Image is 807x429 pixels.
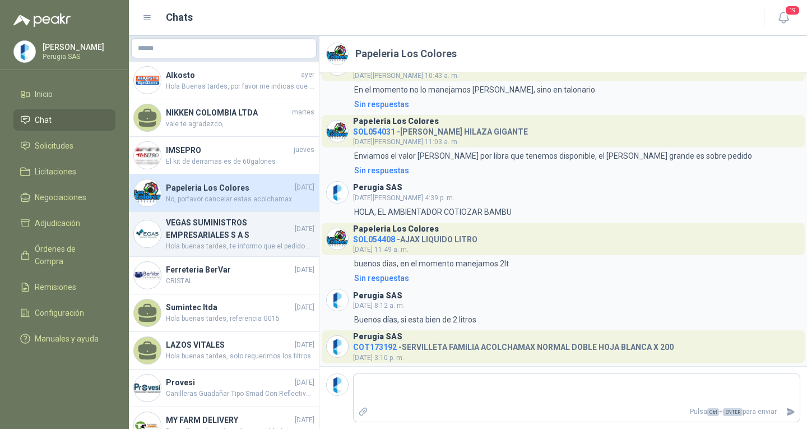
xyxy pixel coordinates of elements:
[354,98,409,110] div: Sin respuestas
[13,161,115,182] a: Licitaciones
[292,107,314,118] span: martes
[353,184,402,191] h3: Perugia SAS
[785,5,800,16] span: 19
[295,340,314,350] span: [DATE]
[166,194,314,205] span: No, porfavor cancelar estas acolchamax
[354,150,752,162] p: Enviamos el valor [PERSON_NAME] por libra que tenemos disponible, el [PERSON_NAME] grande es sobr...
[14,41,35,62] img: Company Logo
[353,334,402,340] h3: Perugia SAS
[353,226,439,232] h3: Papeleria Los Colores
[166,69,299,81] h4: Alkosto
[327,182,348,203] img: Company Logo
[354,206,512,218] p: HOLA, EL AMBIENTADOR COTIOZAR BAMBU
[294,145,314,155] span: jueves
[13,302,115,324] a: Configuración
[354,272,409,284] div: Sin respuestas
[166,107,290,119] h4: NIKKEN COLOMBIA LTDA
[129,332,319,370] a: LAZOS VITALES[DATE]Hola buenas tardes, solo requerimos los filtros
[134,179,161,206] img: Company Logo
[166,376,293,389] h4: Provesi
[373,402,782,422] p: Pulsa + para enviar
[354,402,373,422] label: Adjuntar archivos
[166,144,291,156] h4: IMSEPRO
[781,402,800,422] button: Enviar
[166,276,314,287] span: CRISTAL
[129,62,319,99] a: Company LogoAlkostoayerHola Buenas tardes, por favor me indicas que tiempo demoran en realizar el...
[134,67,161,94] img: Company Logo
[129,174,319,212] a: Company LogoPapeleria Los Colores[DATE]No, porfavor cancelar estas acolchamax
[166,241,314,252] span: Hola buenas tardes, te informo que el pedido entregado el dia de hoy, lo entregaron doble las sig...
[166,81,314,92] span: Hola Buenas tardes, por favor me indicas que tiempo demoran en realizar el cambio. si este es dem...
[134,375,161,402] img: Company Logo
[353,194,454,202] span: [DATE][PERSON_NAME] 4:39 p. m.
[166,216,293,241] h4: VEGAS SUMINISTROS EMPRESARIALES S A S
[295,224,314,234] span: [DATE]
[166,414,293,426] h4: MY FARM DELIVERY
[327,336,348,357] img: Company Logo
[129,99,319,137] a: NIKKEN COLOMBIA LTDAmartesvale te agradezco,
[327,121,348,142] img: Company Logo
[354,313,476,326] p: Buenos días, si esta bien de 2 litros
[353,343,397,352] span: COT173192
[166,351,314,362] span: Hola buenas tardes, solo requerimos los filtros
[723,408,743,416] span: ENTER
[773,8,794,28] button: 19
[353,118,439,124] h3: Papeleria Los Colores
[35,217,80,229] span: Adjudicación
[353,340,674,350] h4: - SERVILLETA FAMILIA ACOLCHAMAX NORMAL DOBLE HOJA BLANCA X 200
[295,302,314,313] span: [DATE]
[13,276,115,298] a: Remisiones
[166,156,314,167] span: El kit de derramas es de 60galones
[352,272,800,284] a: Sin respuestas
[129,137,319,174] a: Company LogoIMSEPROjuevesEl kit de derramas es de 60galones
[13,84,115,105] a: Inicio
[129,212,319,257] a: Company LogoVEGAS SUMINISTROS EMPRESARIALES S A S[DATE]Hola buenas tardes, te informo que el pedi...
[43,43,113,51] p: [PERSON_NAME]
[13,109,115,131] a: Chat
[166,301,293,313] h4: Sumintec ltda
[13,213,115,234] a: Adjudicación
[295,182,314,193] span: [DATE]
[166,389,314,399] span: Canilleras Guadañar Tipo Smad Con Reflectivo Proteccion Pie Romano Work. Canillera Tipo Smad. Fab...
[354,257,509,270] p: buenos dias, en el momento manejamos 2lt
[353,138,459,146] span: [DATE][PERSON_NAME] 11:03 a. m.
[327,374,348,395] img: Company Logo
[43,53,113,60] p: Perugia SAS
[13,238,115,272] a: Órdenes de Compra
[353,235,395,244] span: SOL054408
[295,265,314,275] span: [DATE]
[166,119,314,130] span: vale te agradezco,
[707,408,719,416] span: Ctrl
[35,243,105,267] span: Órdenes de Compra
[35,114,52,126] span: Chat
[134,142,161,169] img: Company Logo
[301,70,314,80] span: ayer
[35,140,73,152] span: Solicitudes
[353,293,402,299] h3: Perugia SAS
[354,366,770,378] p: Hola Buenas tardes, las servilletas despachadas no son la referencia solicitada, se requiere fami...
[13,13,71,27] img: Logo peakr
[353,127,395,136] span: SOL054031
[295,415,314,426] span: [DATE]
[129,294,319,332] a: Sumintec ltda[DATE]Hola buenas tardes, referencia G015
[129,257,319,294] a: Company LogoFerreteria BerVar[DATE]CRISTAL
[327,289,348,311] img: Company Logo
[327,43,348,64] img: Company Logo
[166,313,314,324] span: Hola buenas tardes, referencia G015
[166,339,293,351] h4: LAZOS VITALES
[354,84,595,96] p: En el momento no lo manejamos [PERSON_NAME], sino en talonario
[353,246,409,253] span: [DATE] 11:49 a. m.
[352,98,800,110] a: Sin respuestas
[13,328,115,349] a: Manuales y ayuda
[327,228,348,250] img: Company Logo
[354,164,409,177] div: Sin respuestas
[166,10,193,25] h1: Chats
[134,262,161,289] img: Company Logo
[353,302,405,310] span: [DATE] 8:12 a. m.
[35,191,86,204] span: Negociaciones
[166,182,293,194] h4: Papeleria Los Colores
[353,354,404,362] span: [DATE] 3:10 p. m.
[353,124,528,135] h4: - [PERSON_NAME] HILAZA GIGANTE
[134,220,161,247] img: Company Logo
[352,164,800,177] a: Sin respuestas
